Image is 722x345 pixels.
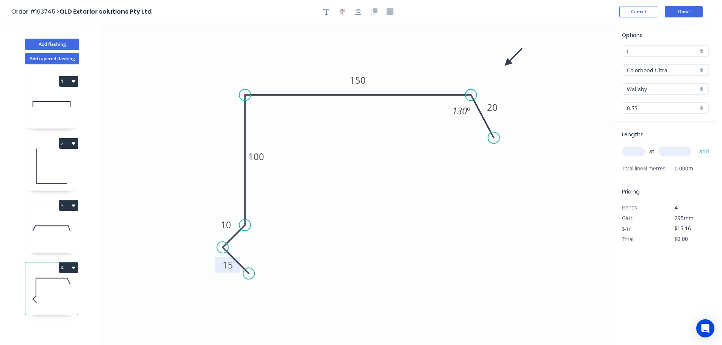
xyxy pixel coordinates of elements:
[622,236,633,243] span: Total
[675,214,694,222] span: 295mm
[60,7,152,16] span: QLD Exterior solutions Pty Ltd
[25,39,79,50] button: Add flashing
[59,200,78,211] button: 3
[695,145,713,158] button: add
[627,85,698,93] input: Colour
[11,7,60,16] span: Order #193745 >
[452,105,467,117] tspan: 130
[487,101,498,114] tspan: 20
[59,138,78,149] button: 2
[665,6,703,17] button: Done
[666,163,693,174] span: 0.000m
[221,219,231,231] tspan: 10
[696,319,714,337] div: Open Intercom Messenger
[622,131,644,138] span: Lengths
[649,146,654,157] span: at
[622,163,666,174] span: Total lineal metres
[25,53,79,64] button: Add tapered flashing
[622,31,643,39] span: Options
[627,104,698,112] input: Thickness
[622,214,634,222] span: Girth
[248,150,264,163] tspan: 100
[627,66,698,74] input: Material
[619,6,657,17] button: Cancel
[59,262,78,273] button: 4
[467,105,470,117] tspan: º
[622,204,637,211] span: Bends
[675,204,678,211] span: 4
[102,23,614,345] svg: 0
[627,47,698,55] input: Price level
[59,76,78,87] button: 1
[622,225,631,232] span: $/m
[350,74,366,86] tspan: 150
[622,188,640,195] span: Pricing
[222,259,233,271] tspan: 15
